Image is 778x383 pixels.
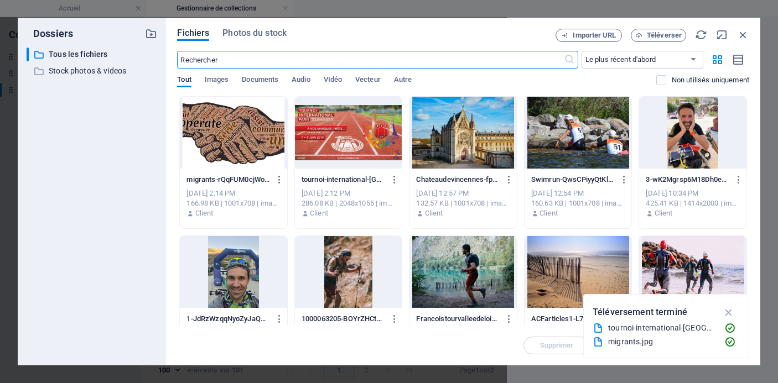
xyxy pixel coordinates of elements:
[540,208,558,218] p: Client
[646,198,740,208] div: 425.41 KB | 1414x2000 | image/jpeg
[672,75,749,85] p: Affiche uniquement les fichiers non utilisés sur ce site web. Les fichiers ajoutés pendant cette ...
[737,29,749,41] i: Fermer
[186,198,281,208] div: 166.98 KB | 1001x708 | image/jpeg
[608,322,715,334] div: tournoi-international-[GEOGRAPHIC_DATA]-2019.jpg
[416,188,510,198] div: [DATE] 12:57 PM
[27,27,73,41] p: Dossiers
[195,208,214,218] p: Client
[324,73,342,88] span: VIdéo
[556,29,622,42] button: Importer URL
[186,314,270,324] p: 1-JdRzWzqqNyoZyJaQQrp9CA.jpg
[655,208,673,218] p: Client
[573,32,616,39] span: Importer URL
[531,198,625,208] div: 160.63 KB | 1001x708 | image/jpeg
[177,27,209,40] span: Fichiers
[716,29,728,41] i: Réduire
[302,198,396,208] div: 286.08 KB | 2048x1055 | image/jpeg
[695,29,707,41] i: Actualiser
[49,65,137,77] p: Stock photos & videos
[310,208,328,218] p: Client
[177,51,563,69] input: Rechercher
[355,73,381,88] span: Vecteur
[416,198,510,208] div: 132.57 KB | 1001x708 | image/jpeg
[394,73,412,88] span: Autre
[27,48,29,61] div: ​
[49,48,137,61] p: Tous les fichiers
[27,64,157,78] div: Stock photos & videos
[177,73,191,88] span: Tout
[531,188,625,198] div: [DATE] 12:54 PM
[186,188,281,198] div: [DATE] 2:14 PM
[205,73,229,88] span: Images
[531,175,615,185] p: Swimrun-QwsCPiyyQtKls91er8fzzw.jpg
[302,314,385,324] p: 1000063205-BOYrZHCt0t2U7i1C1hWkDA.jpg
[222,27,287,40] span: Photos du stock
[302,188,396,198] div: [DATE] 2:12 PM
[647,32,682,39] span: Téléverser
[531,314,615,324] p: ACFarticles1-L72HB5QoiZGpvz-52wbCAQ.jpg
[416,314,500,324] p: Francoistourvalleedeloisan-Bx_MTwAvGkedVy8LUYcw7A.jpg
[646,175,729,185] p: 3-wK2Mgrsp6M18Dh0eO6eP2Q.jpg
[302,175,385,185] p: tournoi-international-[GEOGRAPHIC_DATA]-2019-VY0zBaU3Stfx41b_cAdRdA.jpg
[145,28,157,40] i: Créer un nouveau dossier
[631,29,686,42] button: Téléverser
[608,335,715,348] div: migrants.jpg
[292,73,310,88] span: Audio
[416,175,500,185] p: Chateaudevincennes-fpp19QkXUMuCEOUp5MLqyg.jpg
[646,188,740,198] div: [DATE] 10:34 PM
[186,175,270,185] p: migrants-rQqFUM0cjWo0jh8CEIov5g.jpg
[593,305,687,319] p: Téléversement terminé
[242,73,278,88] span: Documents
[425,208,443,218] p: Client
